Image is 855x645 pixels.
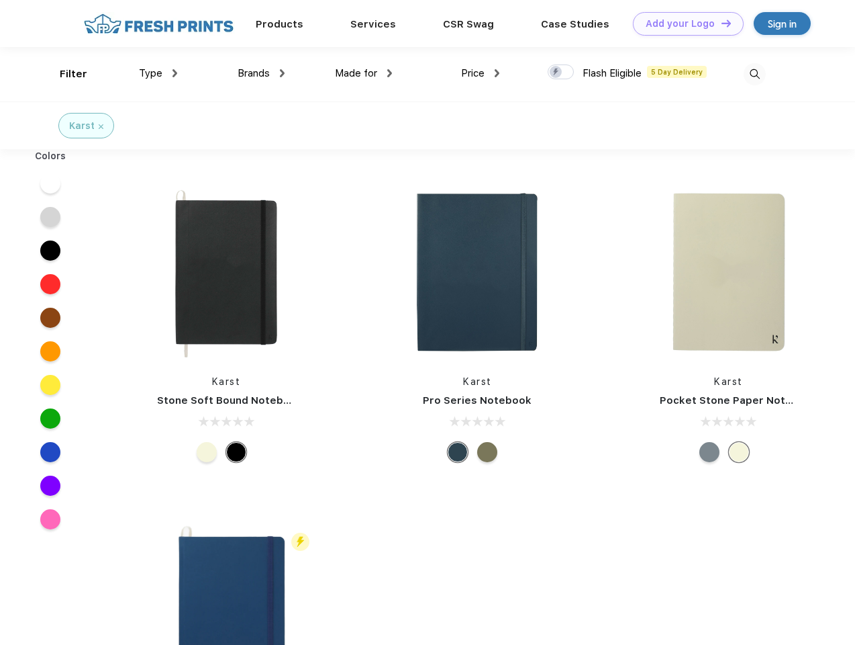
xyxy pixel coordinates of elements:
[256,18,303,30] a: Products
[60,67,87,82] div: Filter
[423,394,532,406] a: Pro Series Notebook
[388,183,566,361] img: func=resize&h=266
[463,376,492,387] a: Karst
[583,67,642,79] span: Flash Eligible
[291,533,309,551] img: flash_active_toggle.svg
[69,119,95,133] div: Karst
[754,12,811,35] a: Sign in
[660,394,818,406] a: Pocket Stone Paper Notebook
[699,442,719,462] div: Gray
[477,442,497,462] div: Olive
[729,442,749,462] div: Beige
[238,67,270,79] span: Brands
[335,67,377,79] span: Made for
[768,16,797,32] div: Sign in
[197,442,217,462] div: Beige
[99,124,103,129] img: filter_cancel.svg
[461,67,485,79] span: Price
[172,69,177,77] img: dropdown.png
[387,69,392,77] img: dropdown.png
[646,18,715,30] div: Add your Logo
[744,63,766,85] img: desktop_search.svg
[25,149,77,163] div: Colors
[137,183,315,361] img: func=resize&h=266
[139,67,162,79] span: Type
[714,376,743,387] a: Karst
[157,394,303,406] a: Stone Soft Bound Notebook
[443,18,494,30] a: CSR Swag
[640,183,818,361] img: func=resize&h=266
[212,376,241,387] a: Karst
[226,442,246,462] div: Black
[647,66,707,78] span: 5 Day Delivery
[280,69,285,77] img: dropdown.png
[350,18,396,30] a: Services
[495,69,499,77] img: dropdown.png
[448,442,468,462] div: Navy
[80,12,238,36] img: fo%20logo%202.webp
[721,19,731,27] img: DT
